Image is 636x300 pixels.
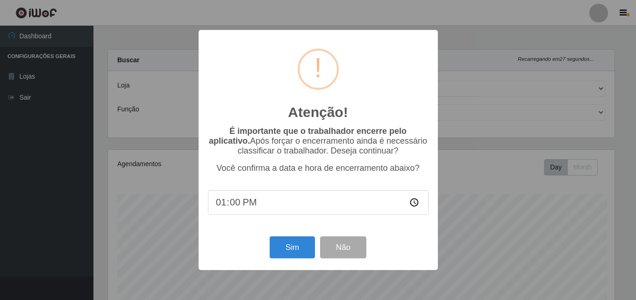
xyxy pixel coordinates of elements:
h2: Atenção! [288,104,348,121]
button: Não [320,236,366,258]
b: É importante que o trabalhador encerre pelo aplicativo. [209,126,407,146]
p: Após forçar o encerramento ainda é necessário classificar o trabalhador. Deseja continuar? [208,126,429,156]
button: Sim [270,236,315,258]
p: Você confirma a data e hora de encerramento abaixo? [208,163,429,173]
